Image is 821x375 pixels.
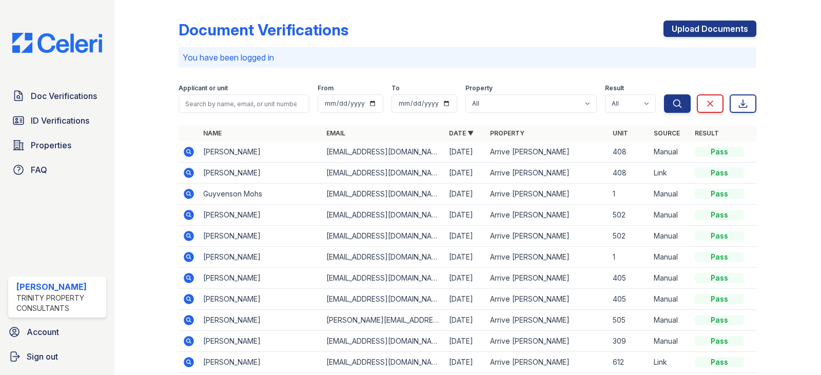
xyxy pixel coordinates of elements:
[445,184,486,205] td: [DATE]
[445,352,486,373] td: [DATE]
[486,205,609,226] td: Arrive [PERSON_NAME]
[322,331,445,352] td: [EMAIL_ADDRESS][DOMAIN_NAME]
[203,129,222,137] a: Name
[318,84,334,92] label: From
[199,289,322,310] td: [PERSON_NAME]
[663,21,756,37] a: Upload Documents
[695,357,744,367] div: Pass
[199,268,322,289] td: [PERSON_NAME]
[179,84,228,92] label: Applicant or unit
[486,184,609,205] td: Arrive [PERSON_NAME]
[695,273,744,283] div: Pass
[199,247,322,268] td: [PERSON_NAME]
[322,226,445,247] td: [EMAIL_ADDRESS][DOMAIN_NAME]
[322,205,445,226] td: [EMAIL_ADDRESS][DOMAIN_NAME]
[199,226,322,247] td: [PERSON_NAME]
[650,184,691,205] td: Manual
[695,168,744,178] div: Pass
[445,163,486,184] td: [DATE]
[8,135,106,155] a: Properties
[445,142,486,163] td: [DATE]
[486,163,609,184] td: Arrive [PERSON_NAME]
[486,247,609,268] td: Arrive [PERSON_NAME]
[695,189,744,199] div: Pass
[31,139,71,151] span: Properties
[609,268,650,289] td: 405
[199,205,322,226] td: [PERSON_NAME]
[650,268,691,289] td: Manual
[199,331,322,352] td: [PERSON_NAME]
[609,310,650,331] td: 505
[183,51,752,64] p: You have been logged in
[445,205,486,226] td: [DATE]
[609,142,650,163] td: 408
[609,289,650,310] td: 405
[609,163,650,184] td: 408
[695,147,744,157] div: Pass
[4,33,110,53] img: CE_Logo_Blue-a8612792a0a2168367f1c8372b55b34899dd931a85d93a1a3d3e32e68fde9ad4.png
[31,90,97,102] span: Doc Verifications
[650,310,691,331] td: Manual
[322,163,445,184] td: [EMAIL_ADDRESS][DOMAIN_NAME]
[695,315,744,325] div: Pass
[8,160,106,180] a: FAQ
[179,21,348,39] div: Document Verifications
[609,352,650,373] td: 612
[486,289,609,310] td: Arrive [PERSON_NAME]
[609,184,650,205] td: 1
[695,294,744,304] div: Pass
[650,163,691,184] td: Link
[322,310,445,331] td: [PERSON_NAME][EMAIL_ADDRESS][PERSON_NAME][DOMAIN_NAME]
[605,84,624,92] label: Result
[449,129,474,137] a: Date ▼
[322,289,445,310] td: [EMAIL_ADDRESS][DOMAIN_NAME]
[326,129,345,137] a: Email
[695,252,744,262] div: Pass
[695,231,744,241] div: Pass
[445,310,486,331] td: [DATE]
[486,142,609,163] td: Arrive [PERSON_NAME]
[199,352,322,373] td: [PERSON_NAME]
[322,142,445,163] td: [EMAIL_ADDRESS][DOMAIN_NAME]
[465,84,493,92] label: Property
[31,164,47,176] span: FAQ
[445,247,486,268] td: [DATE]
[199,310,322,331] td: [PERSON_NAME]
[445,268,486,289] td: [DATE]
[8,86,106,106] a: Doc Verifications
[486,268,609,289] td: Arrive [PERSON_NAME]
[650,142,691,163] td: Manual
[490,129,524,137] a: Property
[609,205,650,226] td: 502
[486,352,609,373] td: Arrive [PERSON_NAME]
[322,247,445,268] td: [EMAIL_ADDRESS][DOMAIN_NAME]
[486,331,609,352] td: Arrive [PERSON_NAME]
[650,289,691,310] td: Manual
[199,142,322,163] td: [PERSON_NAME]
[322,184,445,205] td: [EMAIL_ADDRESS][DOMAIN_NAME]
[486,226,609,247] td: Arrive [PERSON_NAME]
[650,205,691,226] td: Manual
[31,114,89,127] span: ID Verifications
[654,129,680,137] a: Source
[609,331,650,352] td: 309
[322,352,445,373] td: [EMAIL_ADDRESS][DOMAIN_NAME]
[695,210,744,220] div: Pass
[322,268,445,289] td: [EMAIL_ADDRESS][DOMAIN_NAME]
[650,331,691,352] td: Manual
[445,226,486,247] td: [DATE]
[445,289,486,310] td: [DATE]
[613,129,628,137] a: Unit
[445,331,486,352] td: [DATE]
[179,94,309,113] input: Search by name, email, or unit number
[4,322,110,342] a: Account
[695,129,719,137] a: Result
[609,247,650,268] td: 1
[695,336,744,346] div: Pass
[650,352,691,373] td: Link
[609,226,650,247] td: 502
[650,226,691,247] td: Manual
[650,247,691,268] td: Manual
[16,293,102,313] div: Trinity Property Consultants
[392,84,400,92] label: To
